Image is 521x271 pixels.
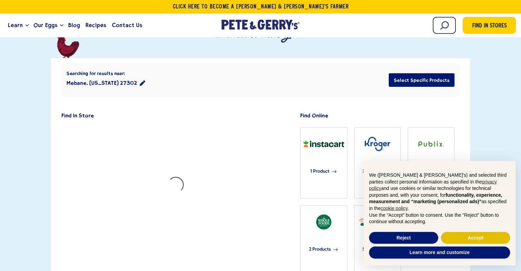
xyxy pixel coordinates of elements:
a: Blog [65,16,83,35]
button: Accept [441,232,510,244]
p: Use the “Accept” button to consent. Use the “Reject” button to continue without accepting. [369,212,510,225]
span: Contact Us [112,21,142,30]
button: Open the dropdown menu for Learn [25,24,29,27]
a: Learn [5,16,25,35]
a: Find in Stores [463,17,516,34]
span: Blog [68,21,80,30]
a: Recipes [83,16,109,35]
a: Contact Us [109,16,145,35]
a: Our Eggs [31,16,60,35]
span: Recipes [85,21,106,30]
a: cookie policy [381,206,407,211]
button: Open the dropdown menu for Our Eggs [60,24,63,27]
p: We ([PERSON_NAME] & [PERSON_NAME]'s) and selected third parties collect personal information as s... [369,172,510,212]
span: Find in Stores [472,22,507,31]
span: Our Eggs [34,21,57,30]
button: Learn more and customize [369,247,510,259]
button: Reject [369,232,438,244]
input: Search [433,17,456,34]
span: Learn [8,21,23,30]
